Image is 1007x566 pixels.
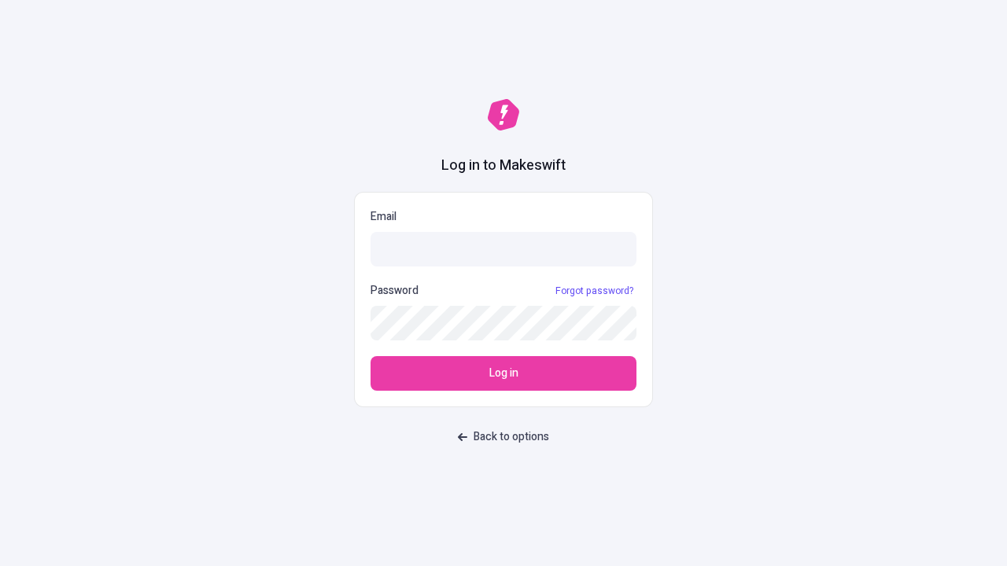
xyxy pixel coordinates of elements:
[371,356,636,391] button: Log in
[371,282,419,300] p: Password
[489,365,518,382] span: Log in
[371,208,636,226] p: Email
[552,285,636,297] a: Forgot password?
[371,232,636,266] input: Email
[441,156,566,176] h1: Log in to Makeswift
[448,423,559,451] button: Back to options
[474,428,549,446] span: Back to options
